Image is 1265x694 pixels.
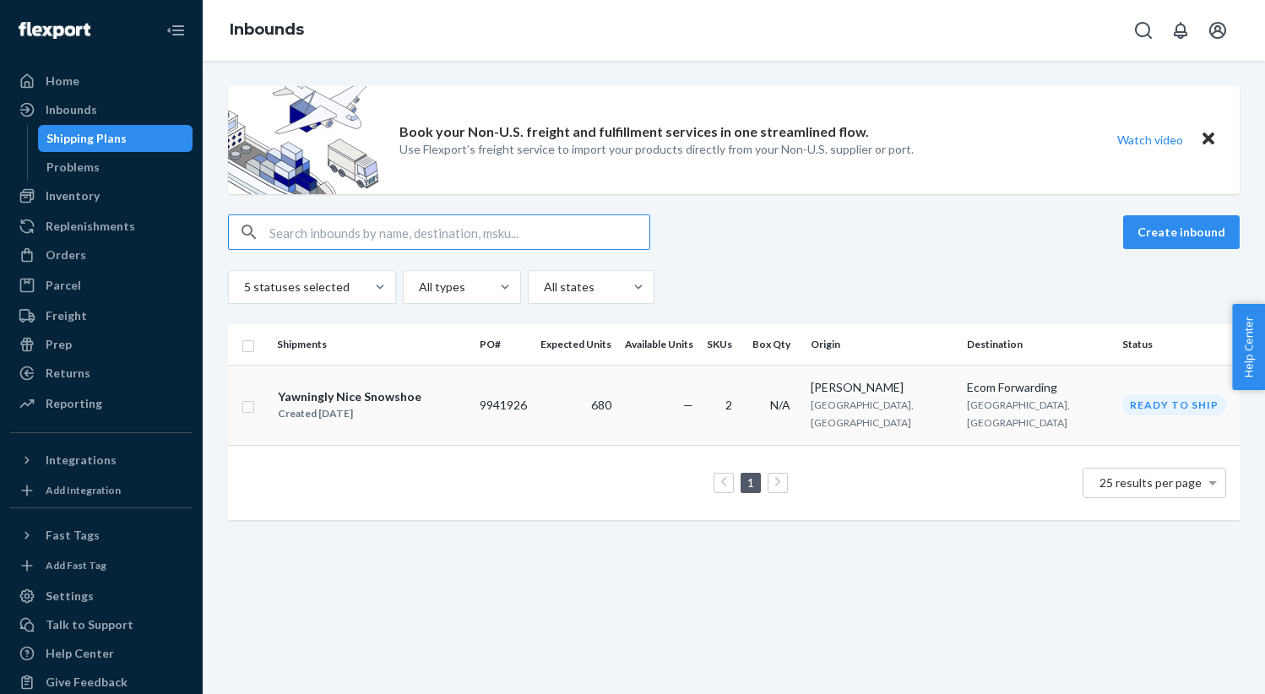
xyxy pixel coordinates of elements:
[278,388,421,405] div: Yawningly Nice Snowshoe
[10,241,193,268] a: Orders
[242,279,244,295] input: 5 statuses selected
[46,365,90,382] div: Returns
[1232,304,1265,390] button: Help Center
[10,213,193,240] a: Replenishments
[46,307,87,324] div: Freight
[417,279,419,295] input: All types
[1099,475,1202,490] span: 25 results per page
[591,398,611,412] span: 680
[46,395,102,412] div: Reporting
[1116,324,1240,365] th: Status
[473,365,534,445] td: 9941926
[746,324,804,365] th: Box Qty
[46,336,72,353] div: Prep
[46,130,127,147] div: Shipping Plans
[46,527,100,544] div: Fast Tags
[46,483,121,497] div: Add Integration
[10,272,193,299] a: Parcel
[159,14,193,47] button: Close Navigation
[1164,14,1197,47] button: Open notifications
[46,588,94,605] div: Settings
[725,398,732,412] span: 2
[46,452,117,469] div: Integrations
[10,640,193,667] a: Help Center
[534,324,618,365] th: Expected Units
[10,390,193,417] a: Reporting
[960,324,1116,365] th: Destination
[38,154,193,181] a: Problems
[10,583,193,610] a: Settings
[811,399,914,429] span: [GEOGRAPHIC_DATA], [GEOGRAPHIC_DATA]
[38,125,193,152] a: Shipping Plans
[10,96,193,123] a: Inbounds
[46,558,106,572] div: Add Fast Tag
[10,447,193,474] button: Integrations
[967,379,1110,396] div: Ecom Forwarding
[270,324,473,365] th: Shipments
[46,645,114,662] div: Help Center
[399,141,914,158] p: Use Flexport’s freight service to import your products directly from your Non-U.S. supplier or port.
[269,215,649,249] input: Search inbounds by name, destination, msku...
[1201,14,1235,47] button: Open account menu
[230,20,304,39] a: Inbounds
[46,674,128,691] div: Give Feedback
[770,398,790,412] span: N/A
[700,324,746,365] th: SKUs
[10,480,193,501] a: Add Integration
[216,6,318,55] ol: breadcrumbs
[1127,14,1160,47] button: Open Search Box
[10,302,193,329] a: Freight
[804,324,960,365] th: Origin
[399,122,869,142] p: Book your Non-U.S. freight and fulfillment services in one streamlined flow.
[683,398,693,412] span: —
[46,616,133,633] div: Talk to Support
[473,324,534,365] th: PO#
[1123,215,1240,249] button: Create inbound
[46,218,135,235] div: Replenishments
[967,399,1070,429] span: [GEOGRAPHIC_DATA], [GEOGRAPHIC_DATA]
[10,331,193,358] a: Prep
[10,360,193,387] a: Returns
[1122,394,1226,415] div: Ready to ship
[10,611,193,638] a: Talk to Support
[19,22,90,39] img: Flexport logo
[278,405,421,422] div: Created [DATE]
[618,324,700,365] th: Available Units
[10,556,193,576] a: Add Fast Tag
[1106,127,1194,152] button: Watch video
[744,475,757,490] a: Page 1 is your current page
[46,247,86,263] div: Orders
[46,187,100,204] div: Inventory
[46,101,97,118] div: Inbounds
[10,182,193,209] a: Inventory
[10,68,193,95] a: Home
[46,277,81,294] div: Parcel
[811,379,953,396] div: [PERSON_NAME]
[46,159,100,176] div: Problems
[10,522,193,549] button: Fast Tags
[542,279,544,295] input: All states
[1197,127,1219,152] button: Close
[46,73,79,89] div: Home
